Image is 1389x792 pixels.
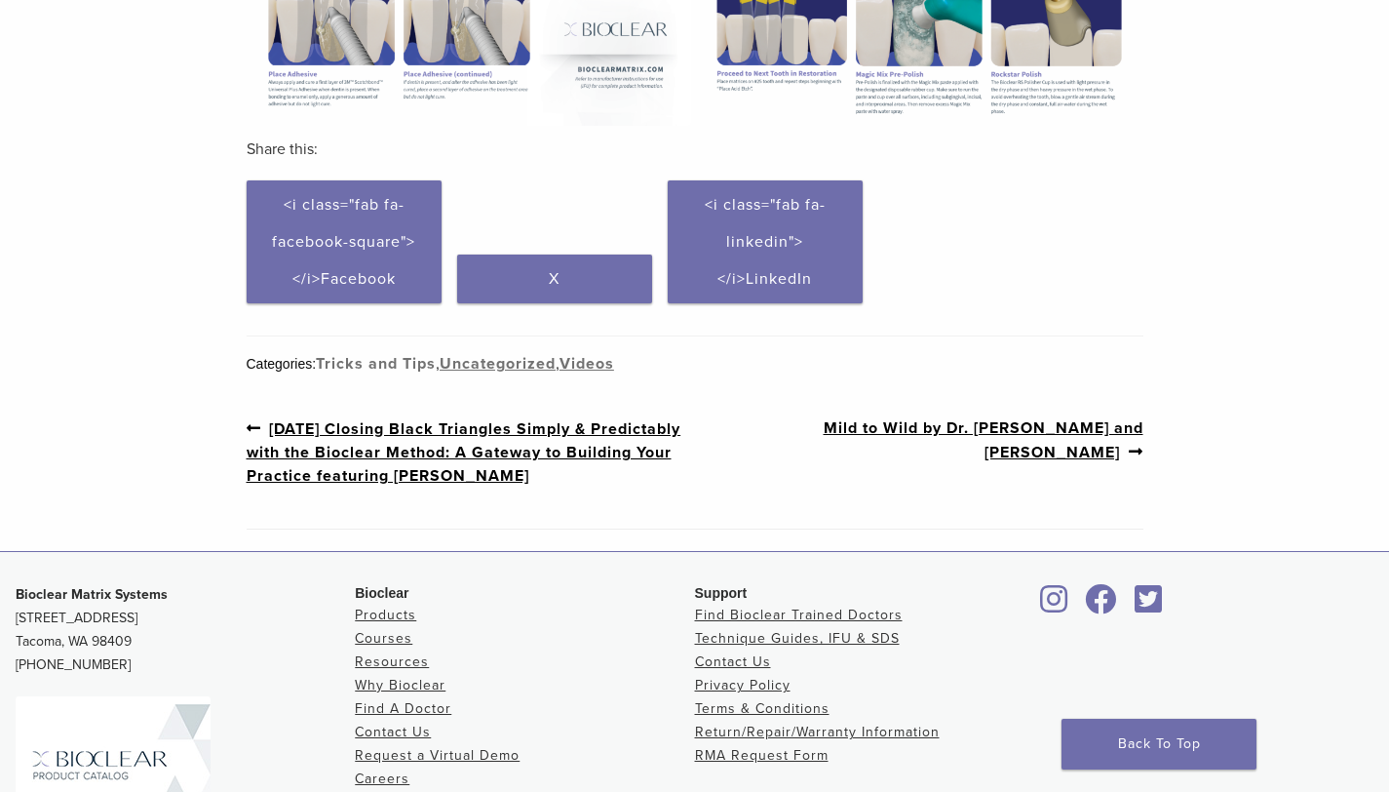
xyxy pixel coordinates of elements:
a: Terms & Conditions [695,700,830,717]
a: <i class="fab fa-linkedin"></i>LinkedIn [668,180,863,303]
a: Why Bioclear [355,677,445,693]
a: Technique Guides, IFU & SDS [695,630,900,647]
a: RMA Request Form [695,747,829,764]
strong: Bioclear Matrix Systems [16,586,168,603]
a: Products [355,607,416,623]
a: Return/Repair/Warranty Information [695,724,940,740]
a: Bioclear [1079,596,1124,615]
a: X [457,255,652,303]
a: Privacy Policy [695,677,791,693]
a: Careers [355,771,409,787]
span: <i class="fab fa-facebook-square"></i>Facebook [272,195,415,289]
a: Bioclear [1034,596,1075,615]
div: Categories: , , [247,352,1143,376]
a: Find A Doctor [355,700,451,717]
p: [STREET_ADDRESS] Tacoma, WA 98409 [PHONE_NUMBER] [16,583,355,677]
a: Resources [355,653,429,670]
a: Contact Us [695,653,771,670]
a: Uncategorized [440,354,556,374]
a: Find Bioclear Trained Doctors [695,607,903,623]
span: X [549,269,559,289]
nav: Post Navigation [247,376,1143,529]
a: [DATE] Closing Black Triangles Simply & Predictably with the Bioclear Method: A Gateway to Buildi... [247,416,695,488]
a: Tricks and Tips [316,354,436,374]
a: Contact Us [355,724,431,740]
a: Back To Top [1061,719,1256,770]
span: Support [695,585,748,601]
h3: Share this: [247,126,1143,173]
a: Request a Virtual Demo [355,747,520,764]
a: Bioclear [1128,596,1169,615]
a: Mild to Wild by Dr. [PERSON_NAME] and [PERSON_NAME] [695,416,1143,464]
a: Videos [559,354,614,374]
span: Bioclear [355,585,408,601]
a: Courses [355,630,412,647]
a: <i class="fab fa-facebook-square"></i>Facebook [247,180,442,303]
span: <i class="fab fa-linkedin"></i>LinkedIn [705,195,826,289]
